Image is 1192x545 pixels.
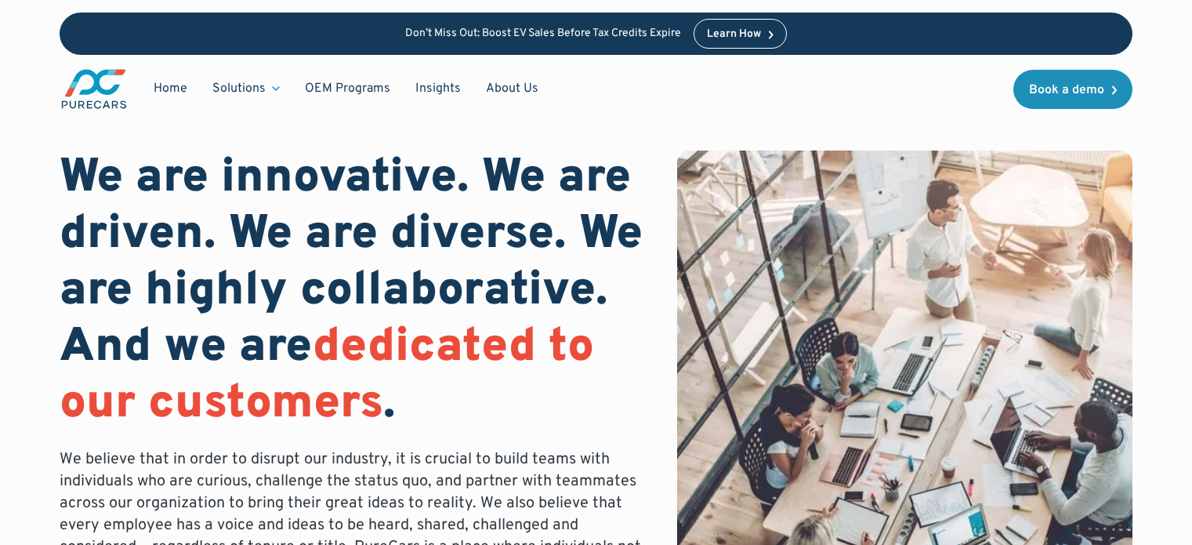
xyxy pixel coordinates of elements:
[60,318,594,434] span: dedicated to our customers
[707,29,761,40] div: Learn How
[212,80,266,97] div: Solutions
[405,27,681,41] p: Don’t Miss Out: Boost EV Sales Before Tax Credits Expire
[60,67,129,111] a: main
[60,151,652,433] h1: We are innovative. We are driven. We are diverse. We are highly collaborative. And we are .
[403,74,473,104] a: Insights
[1013,70,1132,109] a: Book a demo
[473,74,551,104] a: About Us
[60,67,129,111] img: purecars logo
[694,19,787,49] a: Learn How
[1029,84,1104,96] div: Book a demo
[292,74,403,104] a: OEM Programs
[141,74,200,104] a: Home
[200,74,292,104] div: Solutions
